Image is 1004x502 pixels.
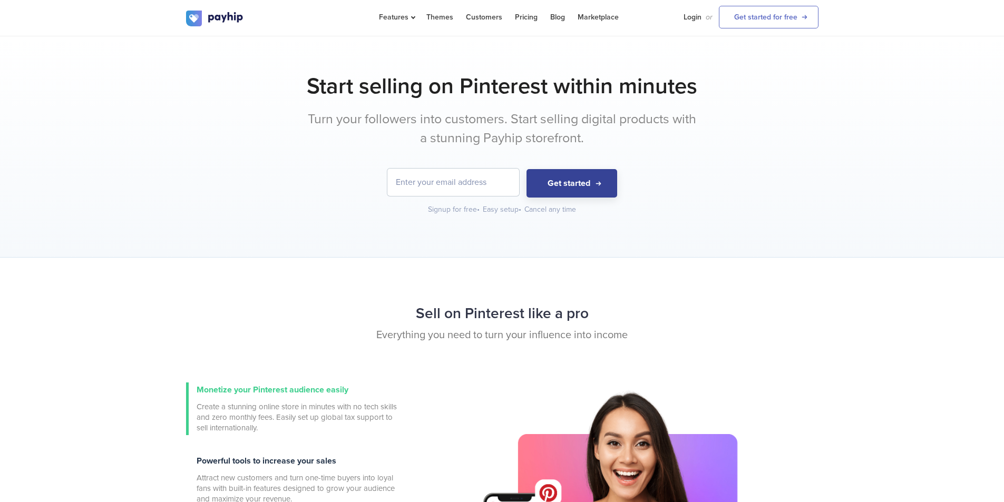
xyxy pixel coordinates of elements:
div: Cancel any time [524,204,576,215]
div: Easy setup [483,204,522,215]
span: Create a stunning online store in minutes with no tech skills and zero monthly fees. Easily set u... [197,401,397,433]
img: logo.svg [186,11,244,26]
div: Signup for free [428,204,481,215]
h2: Sell on Pinterest like a pro [186,300,818,328]
input: Enter your email address [387,169,519,196]
span: • [477,205,480,214]
a: Get started for free [719,6,818,28]
h1: Start selling on Pinterest within minutes [186,73,818,100]
p: Everything you need to turn your influence into income [186,328,818,343]
span: Features [379,13,414,22]
button: Get started [527,169,617,198]
p: Turn your followers into customers. Start selling digital products with a stunning Payhip storefr... [305,110,700,147]
span: Powerful tools to increase your sales [197,456,336,466]
span: Monetize your Pinterest audience easily [197,385,348,395]
a: Monetize your Pinterest audience easily Create a stunning online store in minutes with no tech sk... [186,382,397,435]
span: • [519,205,521,214]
